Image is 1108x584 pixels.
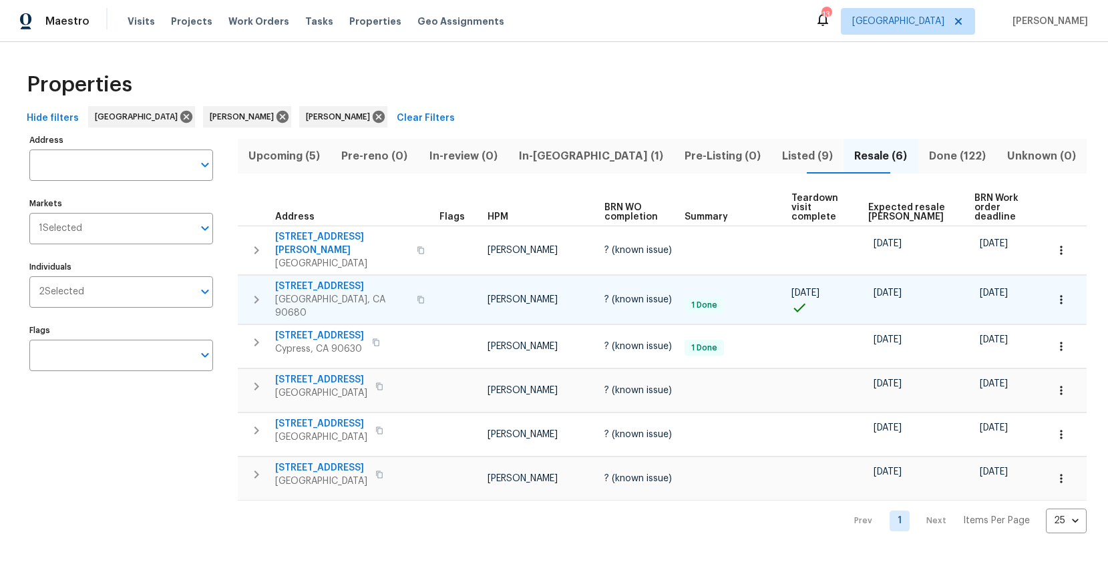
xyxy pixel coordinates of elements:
span: Tasks [305,17,333,26]
span: [DATE] [874,423,902,432]
span: [PERSON_NAME] [488,295,558,304]
label: Individuals [29,263,213,271]
label: Markets [29,200,213,208]
span: ? (known issue) [604,430,672,439]
button: Open [196,346,214,364]
span: [GEOGRAPHIC_DATA] [275,430,367,444]
span: [STREET_ADDRESS][PERSON_NAME] [275,230,409,257]
span: [GEOGRAPHIC_DATA] [275,386,367,400]
span: Maestro [45,15,89,28]
span: [GEOGRAPHIC_DATA], CA 90680 [275,293,409,320]
p: Items Per Page [963,514,1030,527]
span: [GEOGRAPHIC_DATA] [275,475,367,488]
span: Address [275,212,315,222]
span: Cypress, CA 90630 [275,342,364,356]
div: 25 [1046,503,1087,538]
span: Expected resale [PERSON_NAME] [868,203,952,222]
span: ? (known issue) [604,474,672,483]
span: [DATE] [980,288,1008,298]
span: In-[GEOGRAPHIC_DATA] (1) [516,147,666,166]
span: ? (known issue) [604,386,672,395]
span: Pre-Listing (0) [682,147,763,166]
span: ? (known issue) [604,246,672,255]
span: 1 Done [686,342,723,354]
span: [PERSON_NAME] [488,430,558,439]
button: Hide filters [21,106,84,131]
span: Geo Assignments [417,15,504,28]
span: 2 Selected [39,286,84,298]
span: Done (122) [926,147,988,166]
button: Open [196,156,214,174]
span: [PERSON_NAME] [488,342,558,351]
span: [DATE] [874,239,902,248]
span: [DATE] [980,423,1008,432]
span: [DATE] [980,467,1008,477]
span: BRN WO completion [604,203,662,222]
span: Summary [685,212,728,222]
span: Resale (6) [852,147,910,166]
span: [PERSON_NAME] [488,246,558,255]
span: 1 Done [686,300,723,311]
span: [STREET_ADDRESS] [275,417,367,430]
div: [PERSON_NAME] [299,106,387,127]
span: Clear Filters [397,110,455,127]
div: [GEOGRAPHIC_DATA] [88,106,195,127]
span: [PERSON_NAME] [488,474,558,483]
span: [PERSON_NAME] [1007,15,1088,28]
span: Listed (9) [779,147,836,166]
nav: Pagination Navigation [842,509,1087,533]
button: Open [196,282,214,301]
a: Goto page 1 [890,511,910,531]
span: Unknown (0) [1004,147,1079,166]
span: Teardown visit complete [791,194,846,222]
span: Properties [27,78,132,91]
span: Work Orders [228,15,289,28]
span: Properties [349,15,401,28]
div: [PERSON_NAME] [203,106,291,127]
span: [GEOGRAPHIC_DATA] [95,110,183,123]
span: [PERSON_NAME] [488,386,558,395]
button: Clear Filters [391,106,460,131]
span: HPM [488,212,508,222]
span: Hide filters [27,110,79,127]
span: ? (known issue) [604,342,672,351]
span: [STREET_ADDRESS] [275,373,367,386]
span: [DATE] [980,239,1008,248]
span: [DATE] [980,335,1008,344]
span: ? (known issue) [604,295,672,304]
span: In-review (0) [426,147,500,166]
span: [PERSON_NAME] [306,110,375,123]
span: [DATE] [874,288,902,298]
span: Pre-reno (0) [339,147,410,166]
span: [STREET_ADDRESS] [275,280,409,293]
span: [DATE] [874,379,902,388]
span: [DATE] [791,288,819,298]
span: [DATE] [874,335,902,344]
span: [STREET_ADDRESS] [275,329,364,342]
span: [DATE] [874,467,902,477]
span: Upcoming (5) [246,147,323,166]
div: 13 [821,8,831,21]
span: [GEOGRAPHIC_DATA] [852,15,944,28]
span: [DATE] [980,379,1008,388]
label: Address [29,136,213,144]
span: BRN Work order deadline [974,194,1024,222]
span: 1 Selected [39,223,82,234]
span: Flags [439,212,465,222]
button: Open [196,219,214,238]
label: Flags [29,326,213,334]
span: [STREET_ADDRESS] [275,461,367,475]
span: Visits [128,15,155,28]
span: Projects [171,15,212,28]
span: [PERSON_NAME] [210,110,279,123]
span: [GEOGRAPHIC_DATA] [275,257,409,270]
